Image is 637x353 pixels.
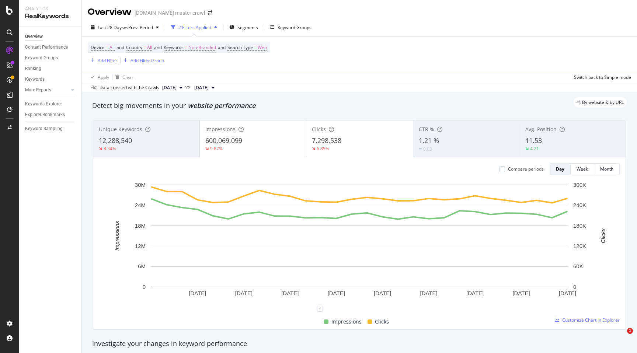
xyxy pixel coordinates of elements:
[135,9,205,17] div: [DOMAIN_NAME] master crawl
[185,44,187,50] span: =
[25,6,76,12] div: Analytics
[550,163,571,175] button: Day
[374,290,391,296] text: [DATE]
[164,44,184,50] span: Keywords
[100,84,159,91] div: Data crossed with the Crawls
[525,126,557,133] span: Avg. Position
[237,24,258,31] span: Segments
[278,24,311,31] div: Keyword Groups
[25,65,41,73] div: Ranking
[154,44,162,50] span: and
[582,100,624,105] span: By website & by URL
[312,136,341,145] span: 7,298,538
[559,290,576,296] text: [DATE]
[530,146,539,152] div: 4.21
[627,328,633,334] span: 1
[562,317,620,323] span: Customize Chart in Explorer
[25,12,76,21] div: RealKeywords
[25,76,45,83] div: Keywords
[168,21,220,33] button: 2 Filters Applied
[25,54,58,62] div: Keyword Groups
[25,33,76,41] a: Overview
[25,100,76,108] a: Keywords Explorer
[577,166,588,172] div: Week
[328,290,345,296] text: [DATE]
[258,42,267,53] span: Web
[573,223,586,229] text: 180K
[88,6,132,18] div: Overview
[25,43,68,51] div: Content Performance
[25,65,76,73] a: Ranking
[312,126,326,133] span: Clicks
[227,44,253,50] span: Search Type
[99,181,620,309] div: A chart.
[25,33,43,41] div: Overview
[25,111,76,119] a: Explorer Bookmarks
[218,44,226,50] span: and
[194,84,209,91] span: 2025 Sep. 1st
[109,42,115,53] span: All
[185,84,191,90] span: vs
[104,146,116,152] div: 8.34%
[555,317,620,323] a: Customize Chart in Explorer
[573,182,586,188] text: 300K
[573,263,583,269] text: 60K
[25,54,76,62] a: Keyword Groups
[508,166,544,172] div: Compare periods
[574,97,627,108] div: legacy label
[106,44,108,50] span: =
[556,166,564,172] div: Day
[571,71,631,83] button: Switch back to Simple mode
[226,21,261,33] button: Segments
[612,328,630,346] iframe: Intercom live chat
[208,10,212,15] div: arrow-right-arrow-left
[574,74,631,80] div: Switch back to Simple mode
[91,44,105,50] span: Device
[254,44,257,50] span: =
[98,24,124,31] span: Last 28 Days
[135,223,146,229] text: 18M
[525,136,542,145] span: 11.53
[88,21,162,33] button: Last 28 DaysvsPrev. Period
[205,136,242,145] span: 600,069,099
[112,71,133,83] button: Clear
[466,290,484,296] text: [DATE]
[205,126,236,133] span: Impressions
[331,317,362,326] span: Impressions
[147,42,152,53] span: All
[573,243,586,249] text: 120K
[25,86,69,94] a: More Reports
[122,74,133,80] div: Clear
[25,43,76,51] a: Content Performance
[235,290,253,296] text: [DATE]
[512,290,530,296] text: [DATE]
[594,163,620,175] button: Month
[191,83,217,92] button: [DATE]
[116,44,124,50] span: and
[138,263,146,269] text: 6M
[88,71,109,83] button: Apply
[135,243,146,249] text: 12M
[92,339,627,349] div: Investigate your changes in keyword performance
[419,148,422,150] img: Equal
[159,83,185,92] button: [DATE]
[210,146,223,152] div: 9.87%
[25,125,63,133] div: Keyword Sampling
[600,166,613,172] div: Month
[419,126,434,133] span: CTR %
[162,84,177,91] span: 2025 Sep. 29th
[130,57,164,64] div: Add Filter Group
[143,284,146,290] text: 0
[178,24,211,31] div: 2 Filters Applied
[25,76,76,83] a: Keywords
[571,163,594,175] button: Week
[600,228,606,243] text: Clicks
[98,57,117,64] div: Add Filter
[188,42,216,53] span: Non-Branded
[25,111,65,119] div: Explorer Bookmarks
[189,290,206,296] text: [DATE]
[267,21,314,33] button: Keyword Groups
[114,221,120,251] text: Impressions
[99,126,142,133] span: Unique Keywords
[317,146,329,152] div: 6.85%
